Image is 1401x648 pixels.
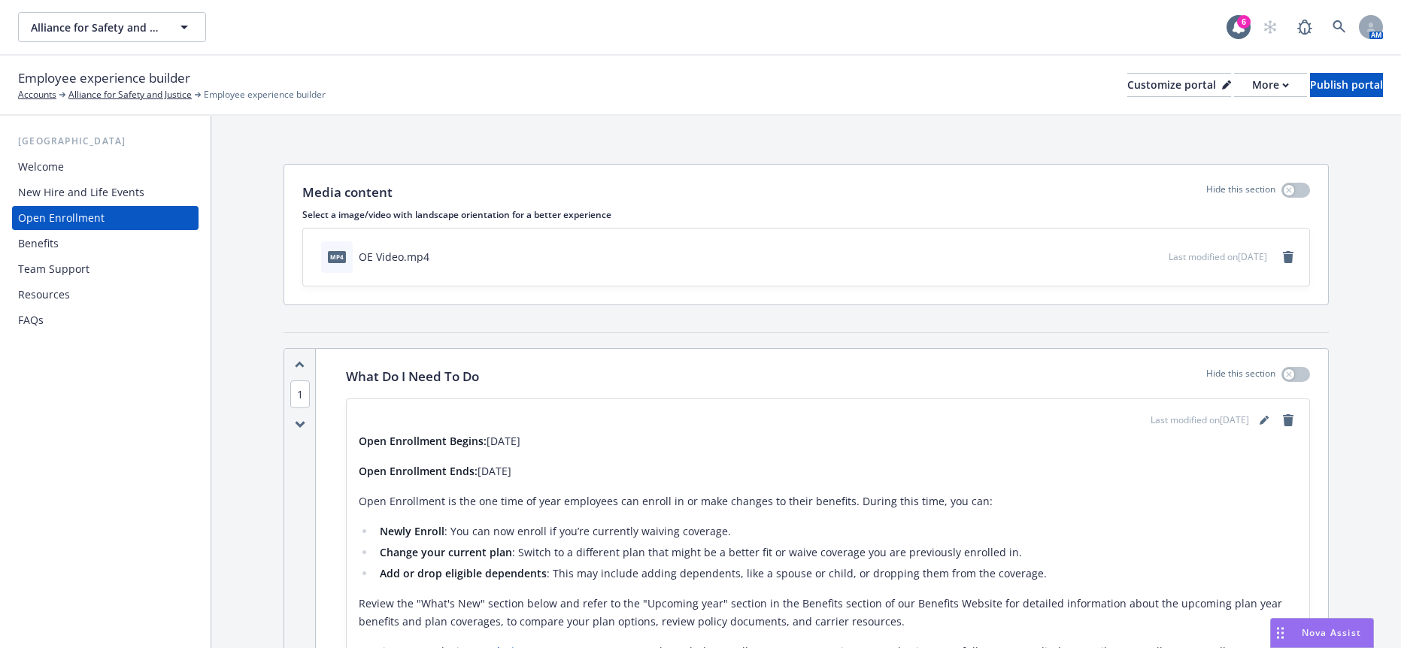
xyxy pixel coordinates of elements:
[380,524,444,538] strong: Newly Enroll
[12,180,199,204] a: New Hire and Life Events
[12,232,199,256] a: Benefits
[1279,248,1297,266] a: remove
[1149,249,1163,265] button: preview file
[359,432,1297,450] p: [DATE]
[18,155,64,179] div: Welcome
[359,462,1297,480] p: [DATE]
[380,545,512,559] strong: Change your current plan
[12,257,199,281] a: Team Support
[18,308,44,332] div: FAQs
[359,492,1297,510] p: Open Enrollment is the one time of year employees can enroll in or make changes to their benefits...
[290,386,310,402] button: 1
[375,522,1297,541] li: : You can now enroll if you’re currently waiving coverage.
[12,206,199,230] a: Open Enrollment
[1252,74,1289,96] div: More
[1271,619,1290,647] div: Drag to move
[375,565,1297,583] li: : This may include adding dependents, like a spouse or child, or dropping them from the coverage.
[12,308,199,332] a: FAQs
[1310,73,1383,97] button: Publish portal
[1206,183,1275,202] p: Hide this section
[18,68,190,88] span: Employee experience builder
[1151,413,1249,427] span: Last modified on [DATE]
[1270,618,1374,648] button: Nova Assist
[1302,626,1361,639] span: Nova Assist
[375,544,1297,562] li: : Switch to a different plan that might be a better fit or waive coverage you are previously enro...
[18,88,56,101] a: Accounts
[1237,15,1251,29] div: 6
[12,134,199,149] div: [GEOGRAPHIC_DATA]
[302,183,393,202] p: Media content
[18,257,89,281] div: Team Support
[18,232,59,256] div: Benefits
[346,367,479,386] p: What Do I Need To Do
[18,283,70,307] div: Resources
[290,380,310,408] span: 1
[359,464,478,478] strong: Open Enrollment Ends:
[31,20,161,35] span: Alliance for Safety and Justice
[1310,74,1383,96] div: Publish portal
[68,88,192,101] a: Alliance for Safety and Justice
[12,283,199,307] a: Resources
[18,180,144,204] div: New Hire and Life Events
[1324,12,1354,42] a: Search
[1127,74,1231,96] div: Customize portal
[359,249,429,265] div: OE Video.mp4
[359,595,1297,631] p: Review the "What's New" section below and refer to the "Upcoming year" section in the Benefits se...
[359,434,487,448] strong: Open Enrollment Begins:
[12,155,199,179] a: Welcome
[1290,12,1320,42] a: Report a Bug
[1255,411,1273,429] a: editPencil
[380,566,547,580] strong: Add or drop eligible dependents
[18,206,105,230] div: Open Enrollment
[1206,367,1275,386] p: Hide this section
[1255,12,1285,42] a: Start snowing
[1169,250,1267,263] span: Last modified on [DATE]
[328,251,346,262] span: mp4
[204,88,326,101] span: Employee experience builder
[18,12,206,42] button: Alliance for Safety and Justice
[1279,411,1297,429] a: remove
[1125,249,1137,265] button: download file
[1127,73,1231,97] button: Customize portal
[302,208,1310,221] p: Select a image/video with landscape orientation for a better experience
[1234,73,1307,97] button: More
